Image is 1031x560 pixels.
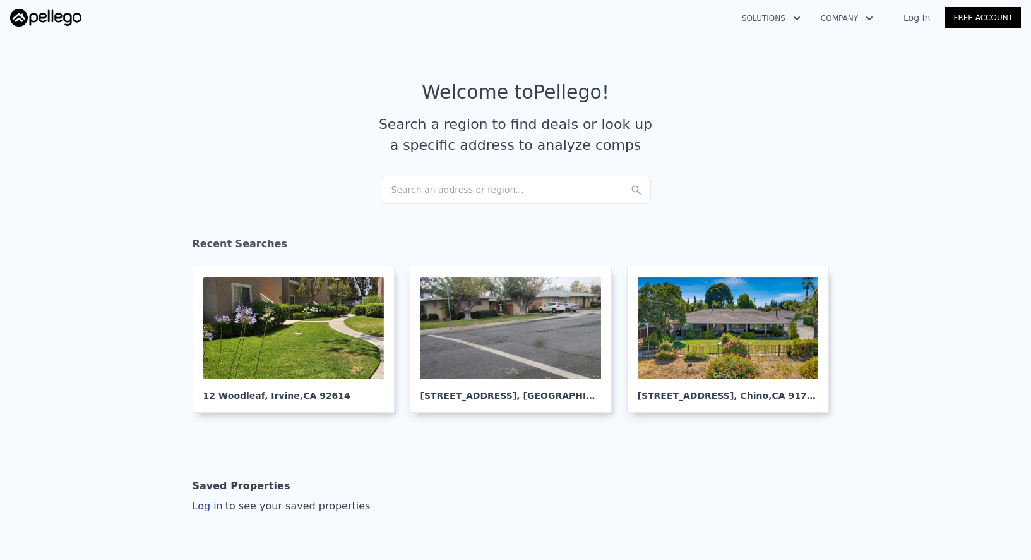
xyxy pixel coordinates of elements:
div: [STREET_ADDRESS] , Chino [638,379,818,402]
a: Free Account [945,7,1021,28]
div: Welcome to Pellego ! [422,81,609,104]
div: Saved Properties [193,473,290,499]
a: [STREET_ADDRESS], [GEOGRAPHIC_DATA] [410,267,622,413]
a: 12 Woodleaf, Irvine,CA 92614 [193,267,405,413]
span: to see your saved properties [223,500,371,512]
button: Solutions [732,7,811,30]
div: 12 Woodleaf , Irvine [203,379,384,402]
button: Company [811,7,883,30]
div: Log in [193,499,371,514]
span: , CA 91710 [768,391,819,401]
a: [STREET_ADDRESS], Chino,CA 91710 [627,267,839,413]
img: Pellego [10,9,81,27]
div: [STREET_ADDRESS] , [GEOGRAPHIC_DATA] [420,379,601,402]
div: Search a region to find deals or look up a specific address to analyze comps [374,114,657,155]
a: Log In [888,11,945,24]
span: , CA 92614 [300,391,350,401]
div: Search an address or region... [381,176,651,204]
div: Recent Searches [193,226,839,267]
